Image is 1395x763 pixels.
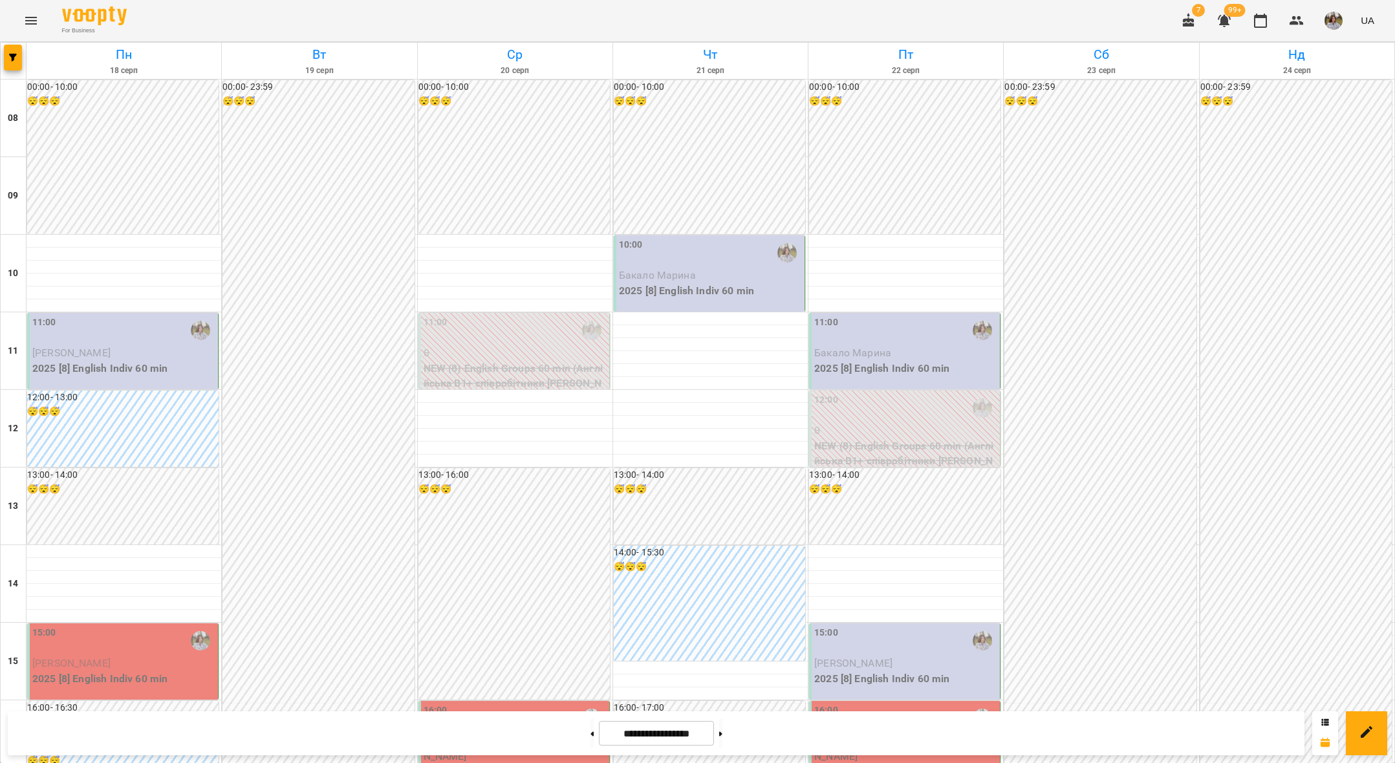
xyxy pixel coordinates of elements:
label: 11:00 [814,316,838,330]
h6: Пт [810,45,1001,65]
h6: 😴😴😴 [614,482,805,497]
img: Voopty Logo [62,6,127,25]
h6: 13:00 - 14:00 [614,468,805,482]
h6: 😴😴😴 [614,560,805,574]
h6: 00:00 - 10:00 [418,80,610,94]
h6: 12 [8,422,18,436]
h6: 15 [8,654,18,669]
h6: 12:00 - 13:00 [27,391,219,405]
h6: 16:00 - 17:00 [614,701,805,715]
h6: Пн [28,45,219,65]
span: Бакало Марина [814,347,891,359]
h6: 21 серп [615,65,806,77]
h6: 14:00 - 15:30 [614,546,805,560]
h6: 00:00 - 23:59 [1004,80,1196,94]
h6: 00:00 - 23:59 [1200,80,1392,94]
p: 0 [814,423,997,438]
h6: 11 [8,344,18,358]
img: 2afcea6c476e385b61122795339ea15c.jpg [1325,12,1343,30]
h6: 😴😴😴 [27,482,219,497]
label: 15:00 [32,626,56,640]
h6: 09 [8,189,18,203]
h6: 14 [8,577,18,591]
h6: 😴😴😴 [614,94,805,109]
h6: 😴😴😴 [1200,94,1392,109]
h6: 13:00 - 14:00 [809,468,1000,482]
h6: 13:00 - 14:00 [27,468,219,482]
span: [PERSON_NAME] [32,657,111,669]
img: Романишин Юлія (а) [973,631,992,650]
label: 10:00 [619,238,643,252]
h6: Нд [1202,45,1392,65]
h6: 23 серп [1006,65,1196,77]
label: 12:00 [814,393,838,407]
h6: 00:00 - 10:00 [614,80,805,94]
img: Романишин Юлія (а) [191,631,210,650]
h6: 😴😴😴 [222,94,414,109]
h6: 10 [8,266,18,281]
label: 11:00 [424,316,448,330]
h6: 20 серп [420,65,611,77]
img: Романишин Юлія (а) [191,321,210,340]
p: 2025 [8] English Indiv 60 min [814,671,997,687]
h6: 19 серп [224,65,415,77]
h6: 13 [8,499,18,513]
span: UA [1361,14,1374,27]
h6: 😴😴😴 [809,94,1000,109]
h6: 22 серп [810,65,1001,77]
span: For Business [62,27,127,35]
p: 2025 [8] English Indiv 60 min [619,283,802,299]
h6: 😴😴😴 [1004,94,1196,109]
h6: 00:00 - 10:00 [809,80,1000,94]
h6: 08 [8,111,18,125]
span: Бакало Марина [619,269,696,281]
span: [PERSON_NAME] [814,657,892,669]
h6: 😴😴😴 [418,482,610,497]
h6: Вт [224,45,415,65]
span: 7 [1192,4,1205,17]
p: NEW (8) English Groups 60 min (Англійська В1+ співробітники [PERSON_NAME] - група) [814,438,997,484]
span: 99+ [1224,4,1246,17]
label: 15:00 [814,626,838,640]
img: Романишин Юлія (а) [582,321,601,340]
h6: 24 серп [1202,65,1392,77]
h6: 😴😴😴 [809,482,1000,497]
h6: 16:00 - 16:30 [27,701,219,715]
h6: 😴😴😴 [27,405,219,419]
h6: 00:00 - 10:00 [27,80,219,94]
h6: Чт [615,45,806,65]
h6: Ср [420,45,611,65]
span: [PERSON_NAME] [32,347,111,359]
h6: 😴😴😴 [418,94,610,109]
button: Menu [16,5,47,36]
h6: Сб [1006,45,1196,65]
h6: 😴😴😴 [27,94,219,109]
p: NEW (8) English Groups 60 min (Англійська В1+ співробітники [PERSON_NAME] - група) [424,361,607,407]
p: 0 [424,345,607,361]
h6: 18 серп [28,65,219,77]
h6: 13:00 - 16:00 [418,468,610,482]
p: 2025 [8] English Indiv 60 min [32,361,215,376]
img: Романишин Юлія (а) [777,243,797,263]
h6: 00:00 - 23:59 [222,80,414,94]
label: 11:00 [32,316,56,330]
img: Романишин Юлія (а) [973,321,992,340]
button: UA [1356,8,1379,32]
p: 2025 [8] English Indiv 60 min [814,361,997,376]
img: Романишин Юлія (а) [973,398,992,418]
p: 2025 [8] English Indiv 60 min [32,671,215,687]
